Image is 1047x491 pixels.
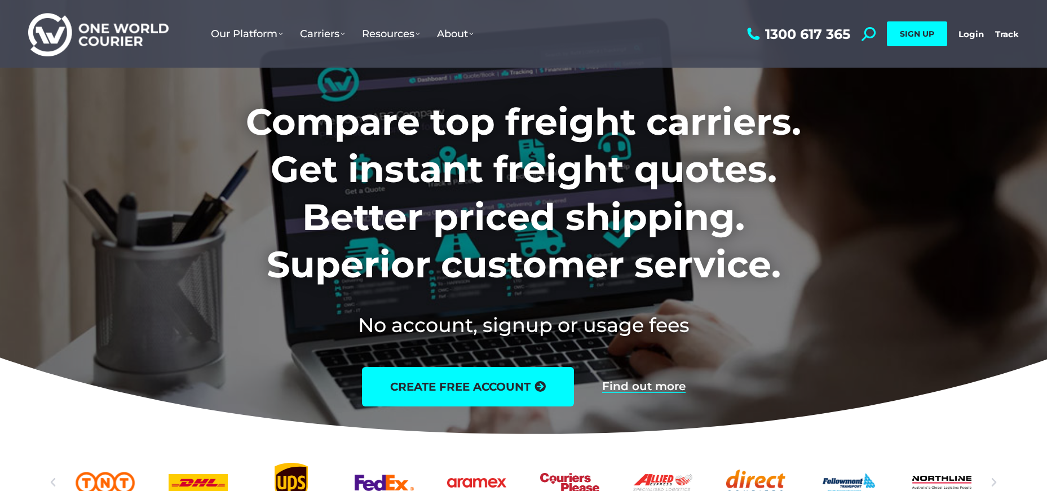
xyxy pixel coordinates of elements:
span: About [437,28,474,40]
span: Resources [362,28,420,40]
span: SIGN UP [900,29,934,39]
a: Login [958,29,984,39]
a: SIGN UP [887,21,947,46]
h1: Compare top freight carriers. Get instant freight quotes. Better priced shipping. Superior custom... [171,98,876,289]
span: Carriers [300,28,345,40]
h2: No account, signup or usage fees [171,311,876,339]
a: 1300 617 365 [744,27,850,41]
a: Carriers [291,16,354,51]
a: About [428,16,482,51]
img: One World Courier [28,11,169,57]
a: Find out more [602,381,686,393]
a: Track [995,29,1019,39]
a: Resources [354,16,428,51]
a: create free account [362,367,574,406]
span: Our Platform [211,28,283,40]
a: Our Platform [202,16,291,51]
